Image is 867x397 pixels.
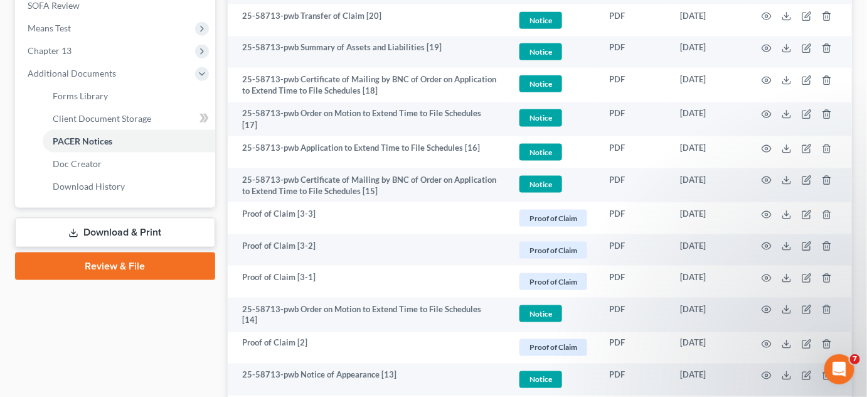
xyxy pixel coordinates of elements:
[518,369,589,390] a: Notice
[15,218,215,247] a: Download & Print
[670,102,747,137] td: [DATE]
[518,240,589,261] a: Proof of Claim
[519,371,562,388] span: Notice
[519,43,562,60] span: Notice
[43,153,215,175] a: Doc Creator
[519,12,562,29] span: Notice
[228,68,508,102] td: 25-58713-pwb Certificate of Mailing by BNC of Order on Application to Extend Time to File Schedul...
[670,68,747,102] td: [DATE]
[670,168,747,203] td: [DATE]
[518,73,589,94] a: Notice
[519,144,562,161] span: Notice
[670,202,747,234] td: [DATE]
[228,102,508,137] td: 25-58713-pwb Order on Motion to Extend Time to File Schedules [17]
[599,102,670,137] td: PDF
[28,45,72,56] span: Chapter 13
[670,4,747,36] td: [DATE]
[228,332,508,364] td: Proof of Claim [2]
[599,364,670,396] td: PDF
[599,36,670,68] td: PDF
[518,271,589,292] a: Proof of Claim
[228,36,508,68] td: 25-58713-pwb Summary of Assets and Liabilities [19]
[599,4,670,36] td: PDF
[518,337,589,358] a: Proof of Claim
[670,364,747,396] td: [DATE]
[670,234,747,266] td: [DATE]
[599,234,670,266] td: PDF
[228,266,508,298] td: Proof of Claim [3-1]
[53,90,108,101] span: Forms Library
[518,142,589,163] a: Notice
[518,107,589,128] a: Notice
[599,266,670,298] td: PDF
[850,354,860,364] span: 7
[670,36,747,68] td: [DATE]
[519,273,587,290] span: Proof of Claim
[228,234,508,266] td: Proof of Claim [3-2]
[43,130,215,153] a: PACER Notices
[228,136,508,168] td: 25-58713-pwb Application to Extend Time to File Schedules [16]
[43,175,215,198] a: Download History
[599,168,670,203] td: PDF
[28,23,71,33] span: Means Test
[599,298,670,332] td: PDF
[228,4,508,36] td: 25-58713-pwb Transfer of Claim [20]
[518,10,589,31] a: Notice
[228,298,508,332] td: 25-58713-pwb Order on Motion to Extend Time to File Schedules [14]
[519,242,587,259] span: Proof of Claim
[519,176,562,193] span: Notice
[824,354,854,384] iframe: Intercom live chat
[228,168,508,203] td: 25-58713-pwb Certificate of Mailing by BNC of Order on Application to Extend Time to File Schedul...
[599,68,670,102] td: PDF
[28,68,116,79] span: Additional Documents
[518,303,589,324] a: Notice
[518,208,589,229] a: Proof of Claim
[599,136,670,168] td: PDF
[599,332,670,364] td: PDF
[53,158,102,169] span: Doc Creator
[53,136,112,146] span: PACER Notices
[519,305,562,322] span: Notice
[53,181,125,192] span: Download History
[228,202,508,234] td: Proof of Claim [3-3]
[519,109,562,126] span: Notice
[43,85,215,107] a: Forms Library
[599,202,670,234] td: PDF
[43,107,215,130] a: Client Document Storage
[519,210,587,227] span: Proof of Claim
[53,113,151,124] span: Client Document Storage
[670,332,747,364] td: [DATE]
[15,253,215,280] a: Review & File
[519,75,562,92] span: Notice
[670,298,747,332] td: [DATE]
[518,41,589,62] a: Notice
[228,364,508,396] td: 25-58713-pwb Notice of Appearance [13]
[519,339,587,356] span: Proof of Claim
[518,174,589,195] a: Notice
[670,136,747,168] td: [DATE]
[670,266,747,298] td: [DATE]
